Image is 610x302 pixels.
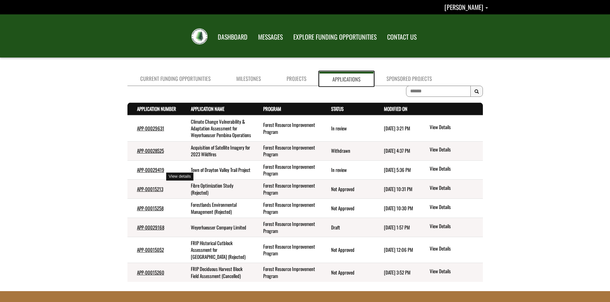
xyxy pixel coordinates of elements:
td: action menu [419,160,483,180]
a: APP-00029168 [137,224,164,231]
td: 3/20/2025 10:30 PM [374,199,419,218]
a: Wendy Nickel [444,2,488,12]
time: [DATE] 5:36 PM [384,166,411,173]
time: [DATE] 4:37 PM [384,147,410,154]
a: Program [263,105,281,112]
a: APP-00029419 [137,166,164,173]
td: Forest Resource Improvement Program [254,199,322,218]
td: action menu [419,263,483,282]
a: View details [430,223,480,230]
time: [DATE] 10:30 PM [384,205,413,212]
a: View details [430,146,480,154]
td: action menu [419,199,483,218]
td: Forestlands Environmental Management (Rejected) [181,199,254,218]
td: action menu [419,180,483,199]
td: In review [321,115,374,142]
a: Sponsored Projects [374,72,445,86]
a: APP-00015260 [137,269,164,276]
td: action menu [419,115,483,142]
time: [DATE] 1:57 PM [384,224,410,231]
td: Weyerhaeuser Company Limited [181,218,254,237]
td: Forest Resource Improvement Program [254,263,322,282]
td: APP-00015260 [127,263,181,282]
td: 8/10/2023 12:06 PM [374,237,419,263]
td: Forest Resource Improvement Program [254,180,322,199]
td: Not Approved [321,237,374,263]
td: Not Approved [321,199,374,218]
td: Forest Resource Improvement Program [254,141,322,160]
nav: Main Navigation [212,27,421,45]
td: 3/7/2025 1:57 PM [374,218,419,237]
td: APP-00015213 [127,180,181,199]
td: APP-00028525 [127,141,181,160]
td: APP-00029168 [127,218,181,237]
a: View details [430,204,480,211]
a: APP-00015258 [137,205,164,212]
td: FRIP Historical Cutblock Assessment for Slave Lake Area (Rejected) [181,237,254,263]
a: Milestones [224,72,274,86]
a: View details [430,268,480,275]
td: Forest Resource Improvement Program [254,237,322,263]
a: CONTACT US [382,29,421,45]
a: View details [430,184,480,192]
button: Search Results [470,86,483,97]
a: DASHBOARD [213,29,252,45]
a: Current Funding Opportunities [127,72,224,86]
td: 6/6/2025 4:37 PM [374,141,419,160]
td: Forest Resource Improvement Program [254,115,322,142]
td: APP-00029419 [127,160,181,180]
td: 3/20/2025 10:31 PM [374,180,419,199]
td: Not Approved [321,263,374,282]
a: Modified On [384,105,407,112]
td: Not Approved [321,180,374,199]
td: Fibre Optimization Study (Rejected) [181,180,254,199]
td: Town of Drayton Valley Trail Project [181,160,254,180]
a: Application Number [137,105,176,112]
td: Forest Resource Improvement Program [254,218,322,237]
td: FRIP Deciduous Harvest Block Field Assessment (Cancelled) [181,263,254,282]
time: [DATE] 10:31 PM [384,185,412,192]
a: APP-00015213 [137,185,163,192]
a: APP-00015052 [137,246,164,253]
td: action menu [419,141,483,160]
td: action menu [419,237,483,263]
a: Application Name [191,105,224,112]
a: EXPLORE FUNDING OPPORTUNITIES [289,29,381,45]
th: Actions [419,103,483,115]
td: In review [321,160,374,180]
img: FRIAA Submissions Portal [191,28,207,44]
a: View details [430,245,480,253]
a: View details [430,165,480,173]
time: [DATE] 3:52 PM [384,269,411,276]
a: APP-00028525 [137,147,164,154]
a: Projects [274,72,319,86]
td: Forest Resource Improvement Program [254,160,322,180]
td: 7/6/2023 3:52 PM [374,263,419,282]
span: [PERSON_NAME] [444,2,483,12]
time: [DATE] 12:06 PM [384,246,413,253]
td: APP-00015052 [127,237,181,263]
td: action menu [419,218,483,237]
a: APP-00029631 [137,125,164,132]
a: Applications [319,72,374,86]
td: Draft [321,218,374,237]
td: APP-00015258 [127,199,181,218]
a: Status [331,105,344,112]
td: Acquisition of Satellite Imagery for 2023 Wildfires [181,141,254,160]
time: [DATE] 3:21 PM [384,125,410,132]
td: APP-00029631 [127,115,181,142]
div: View details [166,173,193,181]
td: Climate Change Vulnerability & Adaptation Assessment for Weyerhaeuser Pembina Operations [181,115,254,142]
td: Withdrawn [321,141,374,160]
a: View details [430,124,480,131]
td: 9/5/2025 3:21 PM [374,115,419,142]
td: 3/28/2025 5:36 PM [374,160,419,180]
a: MESSAGES [253,29,288,45]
